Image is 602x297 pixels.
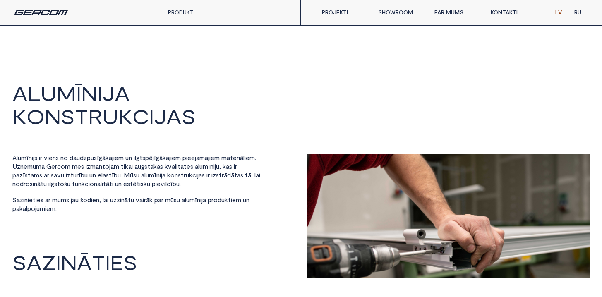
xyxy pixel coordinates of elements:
span: g [141,163,144,170]
span: d [80,154,84,161]
span: n [93,171,96,179]
span: S [182,106,196,127]
a: PROJEKTI [316,4,372,21]
span: ā [159,154,163,161]
a: PRODUKTI [168,9,195,16]
span: A [115,83,130,103]
span: a [134,163,138,170]
span: A [12,83,28,103]
span: s [190,163,193,170]
span: a [109,154,112,161]
span: t [109,180,112,187]
span: a [16,171,19,179]
span: z [19,171,23,179]
span: s [216,171,219,179]
span: a [54,171,57,179]
span: s [25,171,28,179]
span: i [39,154,40,161]
span: u [43,180,47,187]
span: ū [130,171,133,179]
span: u [115,180,118,187]
span: a [237,171,240,179]
span: I [56,252,61,272]
span: i [186,154,187,161]
span: n [175,171,178,179]
span: ņ [20,163,24,170]
span: l [50,180,51,187]
span: m [214,154,220,161]
span: m [249,154,255,161]
span: t [181,171,184,179]
span: i [134,154,135,161]
span: e [246,154,249,161]
span: c [85,180,89,187]
span: i [245,154,246,161]
span: I [149,106,154,127]
span: f [72,180,75,187]
span: g [99,154,102,161]
span: k [189,171,192,179]
span: a [199,171,202,179]
span: ī [154,171,156,179]
span: e [191,154,195,161]
span: k [106,154,109,161]
span: U [41,83,57,103]
span: k [163,154,166,161]
span: s [51,171,54,179]
span: i [32,154,33,161]
span: e [51,163,55,170]
span: a [256,171,259,179]
span: S [123,252,137,272]
span: l [135,154,136,161]
span: Ī [76,83,81,103]
span: ī [112,171,114,179]
span: k [153,163,157,170]
span: i [112,180,113,187]
span: a [73,154,77,161]
span: a [141,171,144,179]
span: l [198,163,199,170]
span: Ā [77,252,92,272]
span: r [208,171,210,179]
span: ī [26,154,29,161]
span: s [54,180,57,187]
span: n [53,154,56,161]
span: t [41,180,43,187]
span: T [92,252,105,272]
span: l [254,171,256,179]
span: š [30,180,33,187]
span: s [229,163,232,170]
span: e [115,154,118,161]
span: t [109,171,112,179]
span: m [65,163,70,170]
span: e [123,180,127,187]
span: u [18,154,21,161]
span: e [187,154,191,161]
span: o [170,171,175,179]
span: C [132,106,149,127]
span: s [202,171,205,179]
span: ē [77,163,81,170]
span: K [12,106,26,127]
span: s [39,171,42,179]
span: ī [79,171,81,179]
span: a [172,163,175,170]
span: g [51,180,54,187]
span: m [199,154,205,161]
span: i [102,180,103,187]
span: s [81,163,84,170]
span: m [90,163,96,170]
span: a [96,163,99,170]
span: u [75,180,78,187]
span: b [114,171,118,179]
span: k [165,163,168,170]
span: s [133,171,136,179]
span: N [61,252,77,272]
span: r [55,163,57,170]
span: i [124,163,125,170]
span: u [61,171,64,179]
span: T [75,106,88,127]
span: ī [97,154,99,161]
span: t [177,163,180,170]
span: l [175,163,176,170]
